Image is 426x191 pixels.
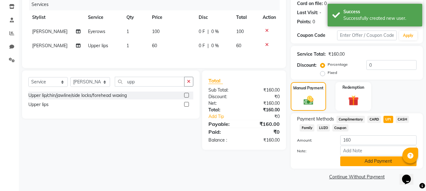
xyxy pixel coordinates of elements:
div: ₹0 [244,128,284,136]
div: Points: [297,19,311,25]
div: ₹160.00 [244,120,284,128]
span: [PERSON_NAME] [32,29,67,34]
div: Balance : [204,137,244,143]
input: Search or Scan [115,77,184,87]
div: 0 [312,19,315,25]
div: 0 [324,0,327,7]
span: UPI [383,116,393,123]
div: Sub Total: [204,87,244,93]
span: 0 F [199,42,205,49]
span: CARD [367,116,381,123]
div: Card on file: [297,0,323,7]
div: ₹160.00 [244,107,284,113]
div: Paid: [204,128,244,136]
div: ₹160.00 [244,100,284,107]
label: Fixed [328,70,337,76]
div: Net: [204,100,244,107]
th: Service [84,10,123,25]
span: 0 F [199,28,205,35]
iframe: chat widget [400,166,420,185]
div: Coupon Code [297,32,337,39]
div: Discount: [297,62,317,69]
div: Success [343,8,417,15]
span: 1 [126,29,129,34]
div: Last Visit: [297,9,318,16]
button: Apply [399,31,417,40]
button: Add Payment [340,156,417,166]
span: 60 [152,43,157,48]
div: ₹0 [251,113,285,120]
div: Total: [204,107,244,113]
input: Add Note [340,146,417,155]
label: Redemption [342,85,364,90]
span: Eyerows [88,29,105,34]
div: - [319,9,321,16]
span: Payment Methods [297,116,334,122]
input: Amount [340,135,417,145]
div: ₹0 [244,93,284,100]
div: Upper lip/chin/jawline/side locks/forehead waxing [28,92,127,99]
span: Family [300,124,314,132]
a: Add Tip [204,113,251,120]
span: [PERSON_NAME] [32,43,67,48]
span: | [207,28,209,35]
span: Upper lips [88,43,108,48]
div: ₹160.00 [328,51,345,58]
span: Coupon [332,124,348,132]
div: Successfully created new user. [343,15,417,22]
div: ₹160.00 [244,87,284,93]
div: Payable: [204,120,244,128]
span: Total [208,77,223,84]
span: 0 % [211,42,219,49]
a: Continue Without Payment [292,174,422,180]
div: ₹160.00 [244,137,284,143]
span: 100 [152,29,160,34]
div: Service Total: [297,51,326,58]
input: Enter Offer / Coupon Code [337,31,397,40]
label: Percentage [328,62,348,67]
span: 100 [236,29,244,34]
th: Disc [195,10,232,25]
span: CASH [396,116,409,123]
label: Note: [292,148,335,154]
th: Qty [123,10,148,25]
span: LUZO [317,124,330,132]
div: Upper lips [28,101,49,108]
th: Price [148,10,195,25]
span: 1 [126,43,129,48]
th: Stylist [28,10,84,25]
img: _gift.svg [345,94,362,107]
span: Complimentary [336,116,365,123]
label: Amount: [292,138,335,143]
span: 60 [236,43,241,48]
span: 0 % [211,28,219,35]
div: Discount: [204,93,244,100]
label: Manual Payment [293,85,324,91]
span: | [207,42,209,49]
th: Total [232,10,259,25]
img: _cash.svg [301,95,317,106]
th: Action [259,10,280,25]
